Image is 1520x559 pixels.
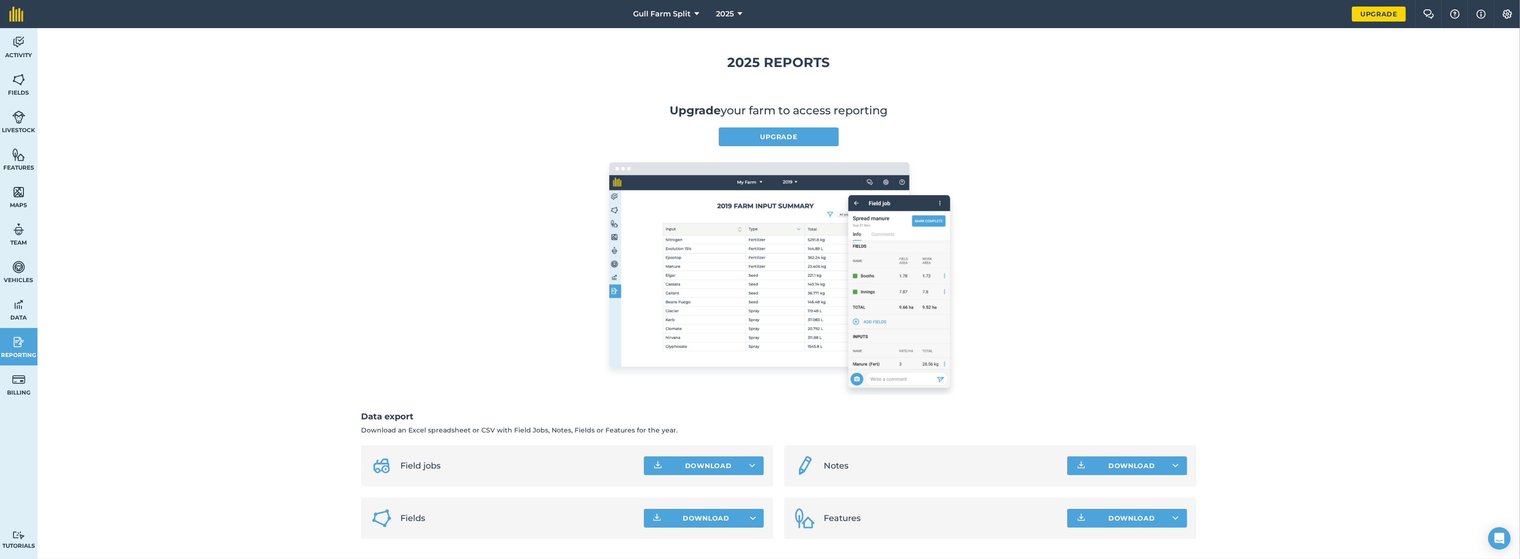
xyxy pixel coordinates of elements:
[824,512,1060,525] span: Features
[12,223,25,237] img: svg+xml;base64,PD94bWwgdmVyc2lvbj0iMS4wIiBlbmNvZGluZz0idXRmLTgiPz4KPCEtLSBHZW5lcmF0b3I6IEFkb2JlIE...
[644,509,764,528] button: Download
[12,531,25,540] img: svg+xml;base64,PD94bWwgdmVyc2lvbj0iMS4wIiBlbmNvZGluZz0idXRmLTgiPz4KPCEtLSBHZW5lcmF0b3I6IEFkb2JlIE...
[1076,513,1087,524] img: Download icon
[599,156,959,395] img: Screenshot of reporting in fieldmargin
[1488,527,1511,550] div: Open Intercom Messenger
[12,35,25,49] img: svg+xml;base64,PD94bWwgdmVyc2lvbj0iMS4wIiBlbmNvZGluZz0idXRmLTgiPz4KPCEtLSBHZW5lcmF0b3I6IEFkb2JlIE...
[644,456,764,475] button: Download
[1067,456,1187,475] button: Download
[361,425,1197,435] p: Download an Excel spreadsheet or CSV with Field Jobs, Notes, Fields or Features for the year.
[361,410,1197,424] h2: Data export
[670,104,721,117] a: Upgrade
[400,512,636,525] span: Fields
[12,148,25,162] img: svg+xml;base64,PHN2ZyB4bWxucz0iaHR0cDovL3d3dy53My5vcmcvMjAwMC9zdmciIHdpZHRoPSI1NiIgaGVpZ2h0PSI2MC...
[12,298,25,312] img: svg+xml;base64,PD94bWwgdmVyc2lvbj0iMS4wIiBlbmNvZGluZz0idXRmLTgiPz4KPCEtLSBHZW5lcmF0b3I6IEFkb2JlIE...
[52,52,1505,73] h1: 2025 Reports
[12,110,25,124] img: svg+xml;base64,PD94bWwgdmVyc2lvbj0iMS4wIiBlbmNvZGluZz0idXRmLTgiPz4KPCEtLSBHZW5lcmF0b3I6IEFkb2JlIE...
[1352,7,1406,22] a: Upgrade
[12,260,25,274] img: svg+xml;base64,PD94bWwgdmVyc2lvbj0iMS4wIiBlbmNvZGluZz0idXRmLTgiPz4KPCEtLSBHZW5lcmF0b3I6IEFkb2JlIE...
[719,127,839,146] a: Upgrade
[370,455,393,477] img: svg+xml;base64,PD94bWwgdmVyc2lvbj0iMS4wIiBlbmNvZGluZz0idXRmLTgiPz4KPCEtLSBHZW5lcmF0b3I6IEFkb2JlIE...
[633,8,691,20] span: Gull Farm Split
[1476,8,1486,20] img: svg+xml;base64,PHN2ZyB4bWxucz0iaHR0cDovL3d3dy53My5vcmcvMjAwMC9zdmciIHdpZHRoPSIxNyIgaGVpZ2h0PSIxNy...
[794,455,816,477] img: svg+xml;base64,PD94bWwgdmVyc2lvbj0iMS4wIiBlbmNvZGluZz0idXRmLTgiPz4KPCEtLSBHZW5lcmF0b3I6IEFkb2JlIE...
[370,507,393,529] img: Fields icon
[12,373,25,387] img: svg+xml;base64,PD94bWwgdmVyc2lvbj0iMS4wIiBlbmNvZGluZz0idXRmLTgiPz4KPCEtLSBHZW5lcmF0b3I6IEFkb2JlIE...
[716,8,734,20] span: 2025
[1423,9,1434,19] img: Two speech bubbles overlapping with the left bubble in the forefront
[12,335,25,349] img: svg+xml;base64,PD94bWwgdmVyc2lvbj0iMS4wIiBlbmNvZGluZz0idXRmLTgiPz4KPCEtLSBHZW5lcmF0b3I6IEFkb2JlIE...
[824,459,1060,472] span: Notes
[12,185,25,199] img: svg+xml;base64,PHN2ZyB4bWxucz0iaHR0cDovL3d3dy53My5vcmcvMjAwMC9zdmciIHdpZHRoPSI1NiIgaGVpZ2h0PSI2MC...
[361,103,1197,118] p: your farm to access reporting
[652,460,664,471] img: Download icon
[683,514,730,523] span: Download
[1067,509,1187,528] button: Download
[9,7,23,22] img: fieldmargin Logo
[1449,9,1461,19] img: A question mark icon
[794,507,816,529] img: Features icon
[12,73,25,87] img: svg+xml;base64,PHN2ZyB4bWxucz0iaHR0cDovL3d3dy53My5vcmcvMjAwMC9zdmciIHdpZHRoPSI1NiIgaGVpZ2h0PSI2MC...
[1076,460,1087,471] img: Download icon
[400,459,636,472] span: Field jobs
[1502,9,1513,19] img: A cog icon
